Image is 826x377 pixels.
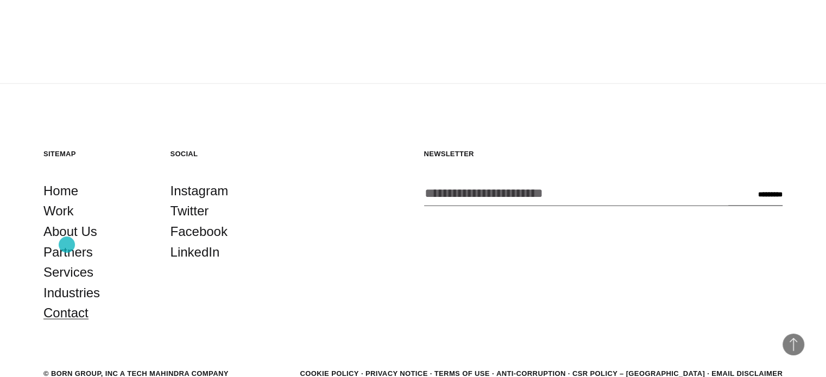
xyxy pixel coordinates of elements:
h5: Social [171,149,276,158]
a: Contact [43,302,89,323]
a: Partners [43,241,93,262]
a: Services [43,261,93,282]
a: Email Disclaimer [711,369,783,377]
a: Industries [43,282,100,303]
a: Facebook [171,221,228,241]
a: About Us [43,221,97,241]
a: LinkedIn [171,241,220,262]
a: Work [43,200,74,221]
a: CSR POLICY – [GEOGRAPHIC_DATA] [572,369,705,377]
h5: Sitemap [43,149,149,158]
a: Anti-Corruption [496,369,566,377]
a: Terms of Use [434,369,490,377]
button: Back to Top [783,334,804,355]
a: Cookie Policy [300,369,358,377]
a: Twitter [171,200,209,221]
h5: Newsletter [424,149,783,158]
a: Instagram [171,180,229,201]
a: Home [43,180,78,201]
a: Privacy Notice [365,369,428,377]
